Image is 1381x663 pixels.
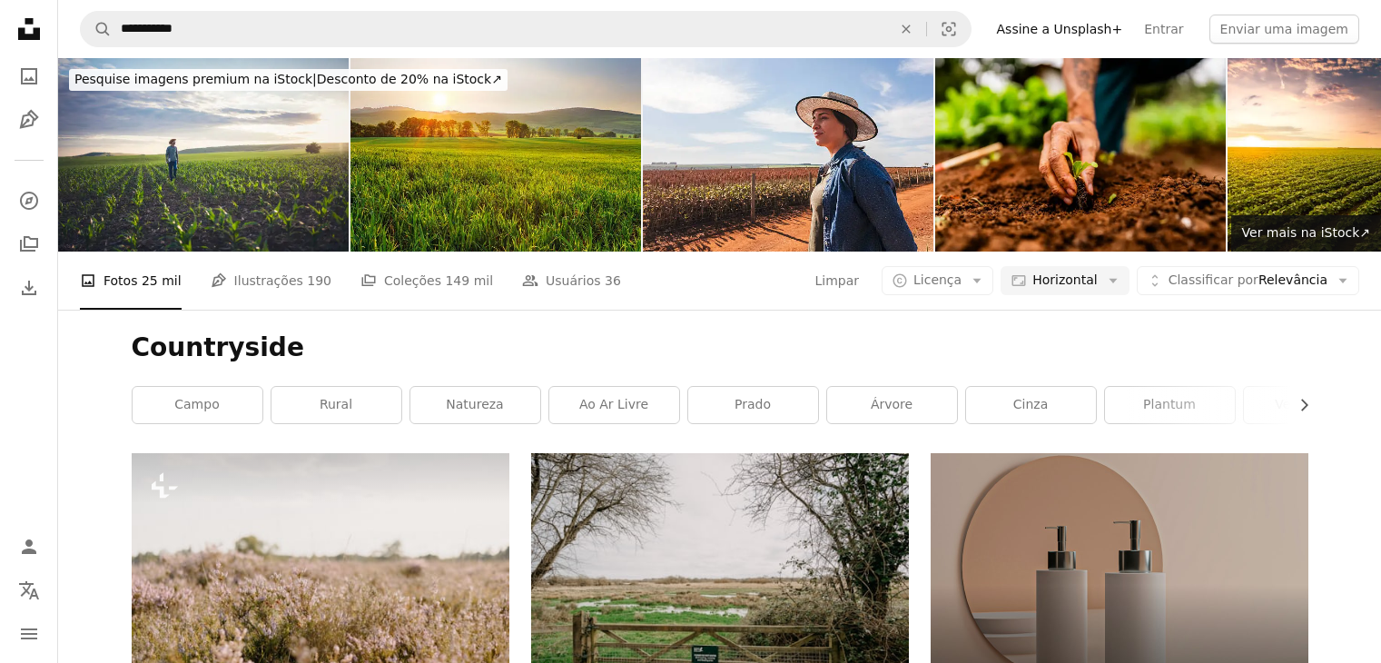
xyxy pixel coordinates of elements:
a: Ver mais na iStock↗ [1231,215,1381,252]
div: Desconto de 20% na iStock ↗ [69,69,508,91]
span: Ver mais na iStock ↗ [1242,225,1370,240]
a: vegetação [1244,387,1374,423]
button: Licença [882,266,993,295]
a: cinza [966,387,1096,423]
a: natureza [410,387,540,423]
img: Trabalhando nos campos de agricultura de milho. [58,58,349,252]
a: Entrar [1133,15,1194,44]
button: Limpar [886,12,926,46]
a: Entrar / Cadastrar-se [11,529,47,565]
button: Menu [11,616,47,652]
span: 149 mil [445,271,493,291]
button: Pesquisa visual [927,12,971,46]
span: 36 [605,271,621,291]
a: rural [271,387,401,423]
form: Pesquise conteúdo visual em todo o site [80,11,972,47]
a: um portão de madeira com uma placa em um campo [531,570,909,587]
span: Horizontal [1032,272,1097,290]
img: Confident Female Farmer Observing Crop Field on Sunny Day [643,58,933,252]
img: Campo de trigo Verde [350,58,641,252]
button: Idioma [11,572,47,609]
a: Coleções 149 mil [360,252,493,310]
a: campo [133,387,262,423]
a: Histórico de downloads [11,270,47,306]
a: Coleções [11,226,47,262]
a: Ilustrações [11,102,47,138]
a: plantum [1105,387,1235,423]
button: Classificar porRelevância [1137,266,1359,295]
button: Enviar uma imagem [1209,15,1359,44]
a: Fotos [11,58,47,94]
span: Classificar por [1169,272,1258,287]
button: rolar lista para a direita [1287,387,1308,423]
span: 190 [307,271,331,291]
a: Ilustrações 190 [211,252,331,310]
a: Usuários 36 [522,252,621,310]
a: Assine a Unsplash+ [986,15,1134,44]
img: close-up, de, um, agricultor, plantar, um, alface, muda, ligado, um, jardim comunitário [935,58,1226,252]
span: Licença [913,272,962,287]
a: Um campo de flores roxas floresce lindamente. [132,570,509,587]
a: Explorar [11,183,47,219]
a: prado [688,387,818,423]
span: Relevância [1169,272,1327,290]
a: árvore [827,387,957,423]
span: Pesquise imagens premium na iStock | [74,72,317,86]
a: Pesquise imagens premium na iStock|Desconto de 20% na iStock↗ [58,58,518,102]
button: Pesquise na Unsplash [81,12,112,46]
h1: Countryside [132,331,1308,364]
button: Limpar [814,266,860,295]
a: ao ar livre [549,387,679,423]
button: Horizontal [1001,266,1129,295]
